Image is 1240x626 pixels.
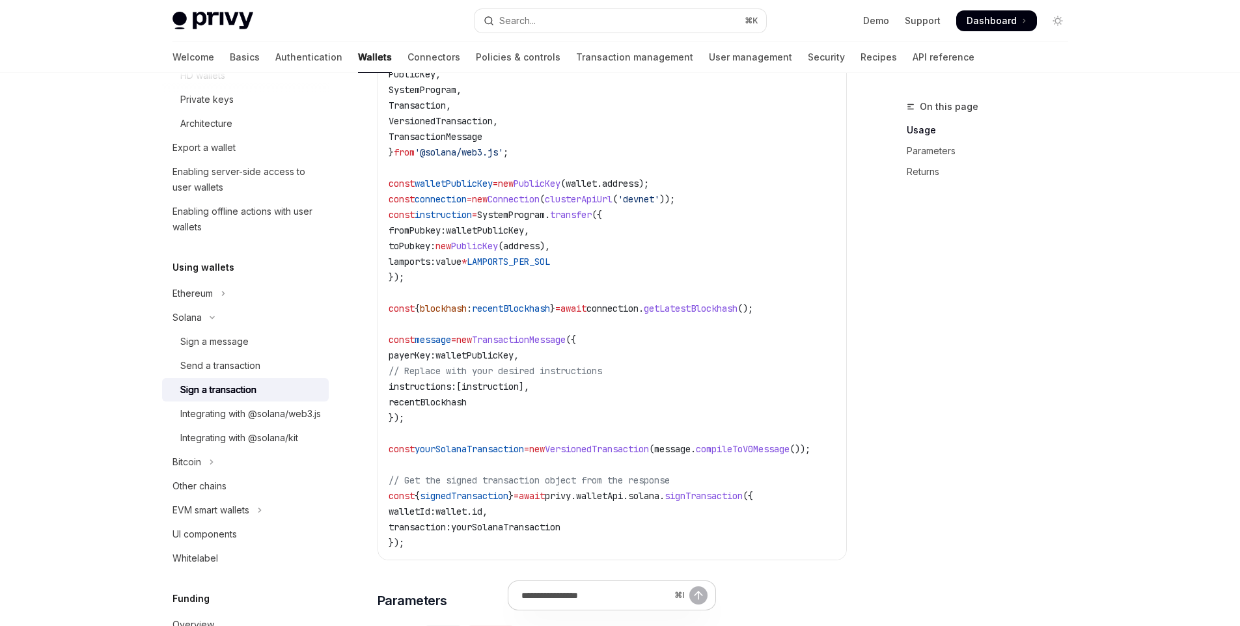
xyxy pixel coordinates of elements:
[472,209,477,221] span: =
[389,115,493,127] span: VersionedTransaction
[571,490,576,502] span: .
[389,334,415,346] span: const
[1047,10,1068,31] button: Toggle dark mode
[172,204,321,235] div: Enabling offline actions with user wallets
[907,141,1079,161] a: Parameters
[456,334,472,346] span: new
[644,303,737,314] span: getLatestBlockhash
[389,100,446,111] span: Transaction
[162,330,329,353] a: Sign a message
[790,443,810,455] span: ());
[649,443,654,455] span: (
[180,406,321,422] div: Integrating with @solana/web3.js
[709,42,792,73] a: User management
[482,506,488,517] span: ,
[420,490,508,502] span: signedTransaction
[180,430,298,446] div: Integrating with @solana/kit
[956,10,1037,31] a: Dashboard
[493,178,498,189] span: =
[162,547,329,570] a: Whitelabel
[545,193,613,205] span: clusterApiUrl
[446,100,451,111] span: ,
[560,178,566,189] span: (
[467,256,550,267] span: LAMPORTS_PER_SOL
[180,334,249,349] div: Sign a message
[389,443,415,455] span: const
[389,521,451,533] span: transaction:
[389,146,394,158] span: }
[476,42,560,73] a: Policies & controls
[499,13,536,29] div: Search...
[524,443,529,455] span: =
[162,523,329,546] a: UI components
[162,378,329,401] a: Sign a transaction
[488,193,540,205] span: Connection
[618,193,659,205] span: 'devnet'
[691,443,696,455] span: .
[389,412,404,424] span: });
[162,88,329,111] a: Private keys
[576,42,693,73] a: Transaction management
[162,354,329,377] a: Send a transaction
[566,334,576,346] span: ({
[446,225,524,236] span: walletPublicKey
[172,164,321,195] div: Enabling server-side access to user wallets
[602,178,639,189] span: address
[696,443,790,455] span: compileToV0Message
[162,136,329,159] a: Export a wallet
[172,260,234,275] h5: Using wallets
[172,12,253,30] img: light logo
[639,178,649,189] span: );
[275,42,342,73] a: Authentication
[389,240,435,252] span: toPubkey:
[498,240,503,252] span: (
[389,68,435,80] span: PublicKey
[389,506,435,517] span: walletId:
[389,396,467,408] span: recentBlockhash
[389,271,404,283] span: });
[521,581,669,610] input: Ask a question...
[737,303,753,314] span: ();
[560,303,586,314] span: await
[905,14,941,27] a: Support
[508,490,514,502] span: }
[180,358,260,374] div: Send a transaction
[162,450,329,474] button: Toggle Bitcoin section
[389,537,404,549] span: });
[863,14,889,27] a: Demo
[389,381,456,392] span: instructions:
[477,209,545,221] span: SystemProgram
[689,586,708,605] button: Send message
[415,193,467,205] span: connection
[555,303,560,314] span: =
[172,286,213,301] div: Ethereum
[162,474,329,498] a: Other chains
[808,42,845,73] a: Security
[743,490,753,502] span: ({
[907,161,1079,182] a: Returns
[545,490,571,502] span: privy
[472,303,550,314] span: recentBlockhash
[394,146,415,158] span: from
[172,454,201,470] div: Bitcoin
[745,16,758,26] span: ⌘ K
[162,498,329,522] button: Toggle EVM smart wallets section
[435,256,462,267] span: value
[389,490,415,502] span: const
[467,193,472,205] span: =
[162,426,329,450] a: Integrating with @solana/kit
[545,209,550,221] span: .
[545,443,649,455] span: VersionedTransaction
[415,303,420,314] span: {
[920,99,978,115] span: On this page
[592,209,602,221] span: ({
[180,382,256,398] div: Sign a transaction
[654,443,691,455] span: message
[389,193,415,205] span: const
[389,84,456,96] span: SystemProgram
[389,131,482,143] span: TransactionMessage
[435,349,514,361] span: walletPublicKey
[172,526,237,542] div: UI components
[420,303,467,314] span: blockhash
[623,490,628,502] span: .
